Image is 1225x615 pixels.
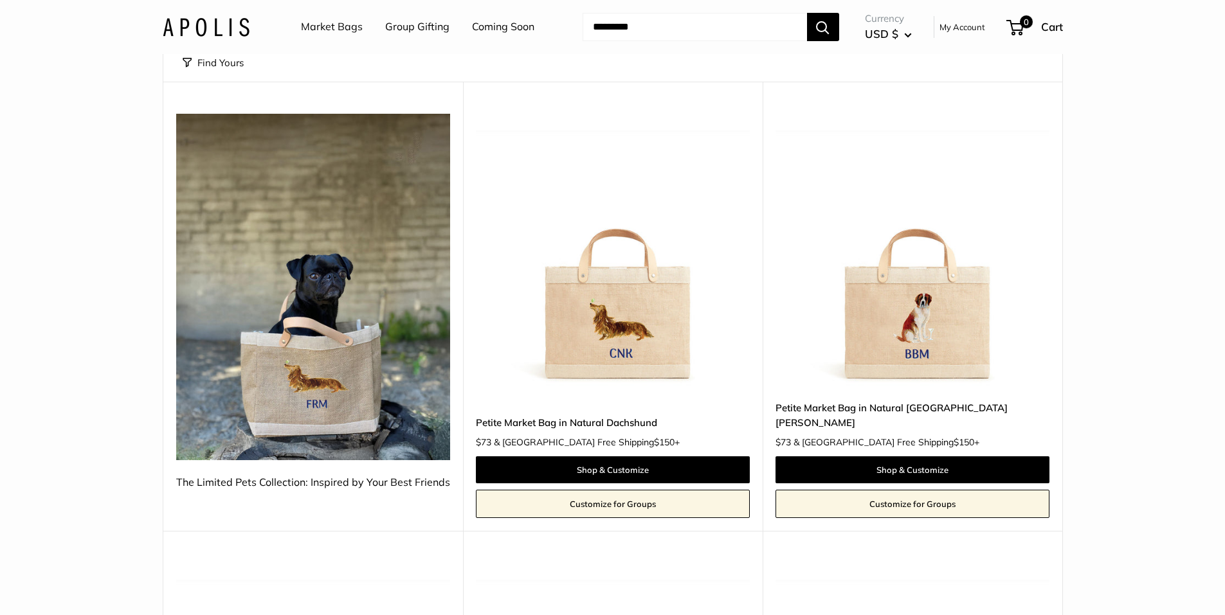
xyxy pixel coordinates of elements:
[476,436,491,448] span: $73
[301,17,363,37] a: Market Bags
[385,17,449,37] a: Group Gifting
[954,436,974,448] span: $150
[865,24,912,44] button: USD $
[583,13,807,41] input: Search...
[939,19,985,35] a: My Account
[865,27,898,40] span: USD $
[476,490,750,518] a: Customize for Groups
[183,54,244,72] button: Find Yours
[865,10,912,28] span: Currency
[476,114,750,388] a: Petite Market Bag in Natural DachshundPetite Market Bag in Natural Dachshund
[476,456,750,483] a: Shop & Customize
[10,566,138,605] iframe: Sign Up via Text for Offers
[163,17,250,36] img: Apolis
[807,13,839,41] button: Search
[776,436,791,448] span: $73
[776,114,1049,388] a: Petite Market Bag in Natural St. BernardPetite Market Bag in Natural St. Bernard
[476,415,750,430] a: Petite Market Bag in Natural Dachshund
[176,473,450,492] div: The Limited Pets Collection: Inspired by Your Best Friends
[472,17,534,37] a: Coming Soon
[776,114,1049,388] img: Petite Market Bag in Natural St. Bernard
[776,456,1049,483] a: Shop & Customize
[176,114,450,460] img: The Limited Pets Collection: Inspired by Your Best Friends
[1019,15,1032,28] span: 0
[476,114,750,388] img: Petite Market Bag in Natural Dachshund
[776,490,1049,518] a: Customize for Groups
[654,436,675,448] span: $150
[794,438,979,447] span: & [GEOGRAPHIC_DATA] Free Shipping +
[776,400,1049,431] a: Petite Market Bag in Natural [GEOGRAPHIC_DATA][PERSON_NAME]
[1041,20,1063,33] span: Cart
[494,438,680,447] span: & [GEOGRAPHIC_DATA] Free Shipping +
[1008,17,1063,37] a: 0 Cart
